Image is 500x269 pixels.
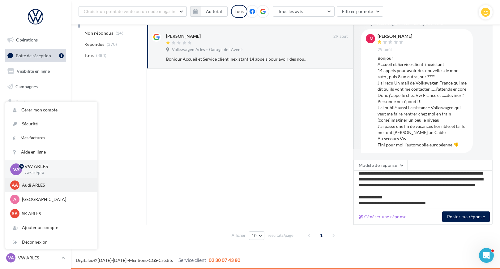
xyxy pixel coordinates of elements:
button: Filtrer par note [337,6,383,17]
span: 1 [316,230,326,240]
span: Visibilité en ligne [17,68,50,74]
span: 29 août [378,47,392,53]
div: Bonjour Accueil et Service client inexistant 14 appels pour avoir des nouvelles de mon auto , pui... [166,56,308,62]
span: (384) [96,53,107,58]
a: CGS [149,258,157,263]
a: Campagnes [4,80,67,93]
a: Gérer mon compte [5,103,97,117]
a: Aide en ligne [5,145,97,159]
span: (14) [116,31,123,36]
div: 1 [59,53,64,58]
span: Tous [84,52,94,59]
button: Tous les avis [273,6,335,17]
p: VW ARLES [24,163,88,170]
a: Boîte de réception1 [4,49,67,62]
span: Campagnes [15,84,38,89]
a: ASSETS PERSONNALISABLES [4,142,67,160]
button: 10 [249,231,265,240]
button: Poster ma réponse [442,211,490,222]
p: SK ARLES [22,210,90,217]
div: Bonjour Accueil et Service client inexistant 14 appels pour avoir des nouvelles de mon auto , pui... [378,55,468,148]
iframe: Intercom live chat [479,248,494,263]
span: Volkswagen Arles - Garage de l'Avenir [172,47,243,53]
a: Mes factures [5,131,97,145]
div: Ajouter un compte [5,221,97,235]
span: résultats/page [268,232,293,238]
button: Modèle de réponse [353,160,407,171]
button: Au total [201,6,228,17]
button: Générer une réponse [356,213,409,220]
div: [PERSON_NAME] [166,33,201,39]
p: VW ARLES [18,255,59,261]
button: Choisir un point de vente ou un code magasin [79,6,187,17]
span: Choisir un point de vente ou un code magasin [84,9,175,14]
span: Afficher [232,232,246,238]
span: 29 août [333,34,348,39]
a: Calendrier [4,126,67,139]
div: Tous [231,5,247,18]
span: Tous les avis [278,9,303,14]
span: Non répondus [84,30,113,36]
button: Au total [190,6,228,17]
span: © [DATE]-[DATE] - - - [76,258,240,263]
a: Digitaleo [76,258,93,263]
span: 02 30 07 43 80 [209,257,240,263]
a: Visibilité en ligne [4,65,67,78]
span: Contacts [15,99,33,104]
p: Audi ARLES [22,182,90,188]
span: 10 [252,233,257,238]
span: Boîte de réception [16,53,51,58]
span: SA [12,210,18,217]
div: [PERSON_NAME] [378,34,412,38]
p: [GEOGRAPHIC_DATA] [22,196,90,202]
span: Opérations [16,37,38,42]
span: VA [8,255,14,261]
span: Répondus [84,41,105,47]
a: Contacts [4,96,67,109]
span: (370) [107,42,117,47]
span: AA [12,182,18,188]
a: Crédits [159,258,173,263]
span: A [13,196,16,202]
p: vw-arl-pra [24,170,88,176]
span: VA [13,166,19,173]
span: LM [367,36,374,42]
a: Médiathèque [4,111,67,124]
a: Opérations [4,33,67,46]
div: Déconnexion [5,235,97,249]
a: Sécurité [5,117,97,131]
a: VA VW ARLES [5,252,66,264]
span: Service client [178,257,206,263]
a: Mentions [129,258,147,263]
